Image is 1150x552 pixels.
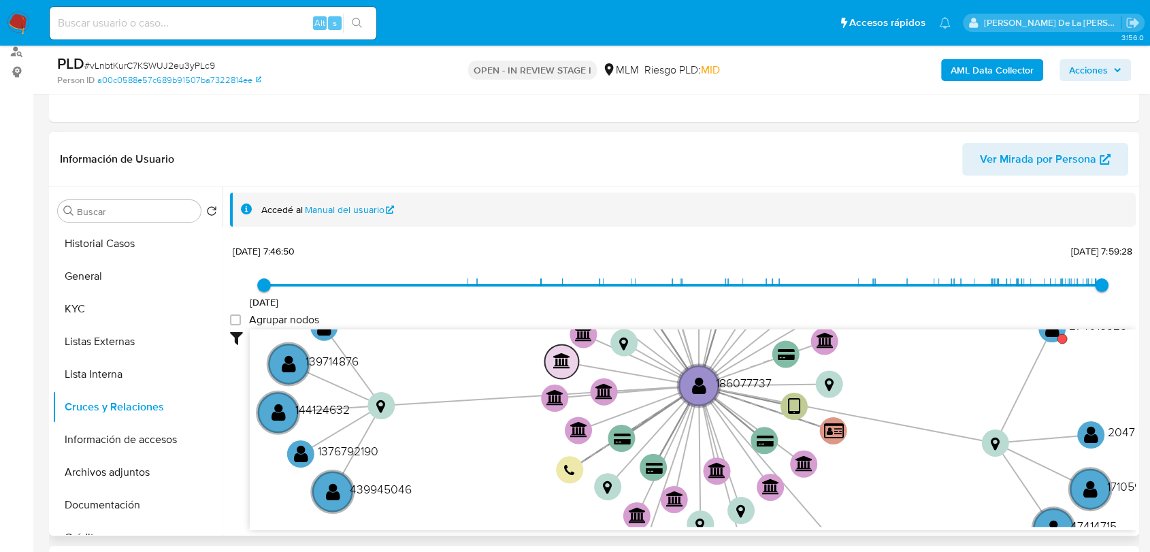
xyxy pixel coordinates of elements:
text: 139714876 [306,352,359,369]
text:  [546,389,564,406]
text:  [553,353,571,369]
button: Documentación [52,489,223,521]
button: KYC [52,293,223,325]
text:  [1047,518,1061,538]
span: s [333,16,337,29]
text:  [824,421,844,439]
input: Agrupar nodos [230,314,241,325]
a: Salir [1126,16,1140,30]
span: [DATE] 7:59:28 [1071,244,1132,258]
text:  [619,336,628,351]
text:  [1084,425,1098,444]
button: Ver Mirada por Persona [962,143,1128,176]
text: 1376792190 [318,442,378,459]
text:  [991,436,1000,451]
span: [DATE] 7:46:50 [233,244,295,258]
button: Buscar [63,206,74,216]
text:  [603,480,612,495]
text:  [817,332,834,348]
button: Información de accesos [52,423,223,456]
span: # vLnbtKurC7KSWUJ2eu3yPLc9 [84,59,215,72]
h1: Información de Usuario [60,152,174,166]
button: Historial Casos [52,227,223,260]
input: Buscar [77,206,195,218]
text:  [570,421,588,438]
a: Manual del usuario [305,204,395,216]
button: Cruces y Relaciones [52,391,223,423]
text:  [778,348,795,361]
text:  [294,444,308,464]
text:  [825,377,834,392]
text:  [645,461,662,474]
button: Acciones [1059,59,1131,81]
b: AML Data Collector [951,59,1034,81]
text:  [787,397,800,417]
span: Riesgo PLD: [644,63,720,78]
input: Buscar usuario o caso... [50,14,376,32]
span: MID [701,62,720,78]
span: Acciones [1069,59,1108,81]
text:  [564,464,575,477]
text:  [692,375,706,395]
button: search-icon [343,14,371,33]
button: AML Data Collector [941,59,1043,81]
span: [DATE] [250,295,279,309]
text:  [595,383,613,399]
text:  [695,517,704,532]
text:  [575,325,593,342]
text:  [629,507,646,523]
div: MLM [602,63,639,78]
text:  [757,435,774,448]
span: Alt [314,16,325,29]
text: 186077737 [716,374,772,391]
span: Accedé al [261,204,303,216]
text:  [614,433,631,446]
button: Archivos adjuntos [52,456,223,489]
p: javier.gutierrez@mercadolibre.com.mx [984,16,1121,29]
text:  [666,490,684,506]
b: PLD [57,52,84,74]
text:  [708,462,726,478]
text:  [282,353,296,373]
a: Notificaciones [939,17,951,29]
text:  [1083,478,1098,498]
text: 439945046 [350,480,412,497]
b: Person ID [57,74,95,86]
text:  [762,478,780,494]
text: 204519051 [341,315,397,332]
p: OPEN - IN REVIEW STAGE I [468,61,597,80]
a: a00c0588e57c689b91507ba7322814ee [97,74,261,86]
text:  [272,402,286,422]
span: 3.156.0 [1121,32,1143,43]
text:  [795,455,813,471]
button: Lista Interna [52,358,223,391]
text: 144124632 [295,401,350,418]
text:  [376,399,385,414]
text:  [317,316,331,336]
button: Listas Externas [52,325,223,358]
text:  [736,504,745,519]
text:  [326,481,340,501]
span: Ver Mirada por Persona [980,143,1096,176]
span: Accesos rápidos [849,16,925,30]
span: Agrupar nodos [249,313,319,327]
text: 47414715 [1070,517,1117,534]
button: Volver al orden por defecto [206,206,217,221]
button: General [52,260,223,293]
